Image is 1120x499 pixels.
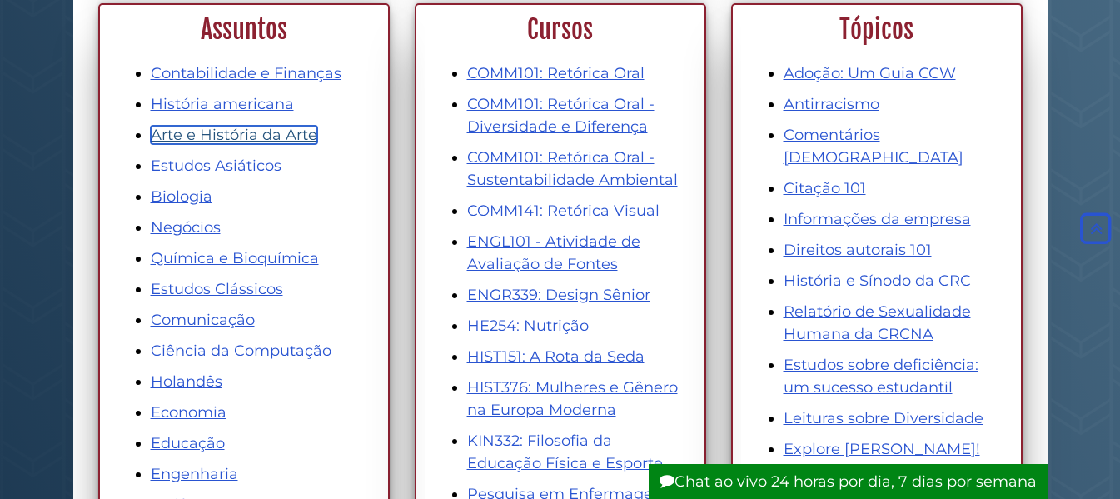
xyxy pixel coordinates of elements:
a: Holandês [151,372,222,391]
a: Informações da empresa [784,210,971,228]
font: Cursos [527,14,593,45]
a: Contabilidade e Finanças [151,64,341,82]
a: Direitos autorais 101 [784,241,932,259]
a: HE254: Nutrição [467,317,589,335]
a: Arte e História da Arte [151,126,317,144]
a: COMM101: Retórica Oral - Diversidade e Diferença [467,95,655,136]
a: KIN332: Filosofia da Educação Física e Esporte [467,432,663,472]
a: Biologia [151,187,212,206]
a: COMM101: Retórica Oral - Sustentabilidade Ambiental [467,148,678,189]
a: HIST376: Mulheres e Gênero na Europa Moderna [467,378,678,419]
a: Antirracismo [784,95,879,113]
font: Tópicos [839,14,913,45]
a: Adoção: Um Guia CCW [784,64,956,82]
a: HIST151: A Rota da Seda [467,347,645,366]
a: Comunicação [151,311,255,329]
a: História e Sínodo da CRC [784,272,971,290]
a: Comentários [DEMOGRAPHIC_DATA] [784,126,963,167]
a: ENGR339: Design Sênior [467,286,650,304]
a: Educação [151,434,225,452]
a: Citação 101 [784,179,866,197]
a: Estudos Asiáticos [151,157,281,175]
a: Leituras sobre Diversidade [784,409,983,427]
a: Economia [151,403,226,422]
a: Voltar ao topo [1076,219,1116,237]
a: Relatório de Sexualidade Humana da CRCNA [784,302,971,343]
a: Química e Bioquímica [151,249,319,267]
a: Estudos sobre deficiência: um sucesso estudantil [784,356,978,397]
a: COMM101: Retórica Oral [467,64,645,82]
button: Chat ao vivo 24 horas por dia, 7 dias por semana [649,464,1048,499]
font: Chat ao vivo 24 horas por dia, 7 dias por semana [674,472,1037,491]
a: Negócios [151,218,221,237]
a: Engenharia [151,465,238,483]
a: História americana [151,95,294,113]
a: ENGL101 - Atividade de Avaliação de Fontes [467,232,640,273]
a: Estudos Clássicos [151,280,283,298]
a: COMM141: Retórica Visual [467,202,660,220]
font: Assuntos [201,14,287,45]
a: Ciência da Computação [151,342,331,360]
